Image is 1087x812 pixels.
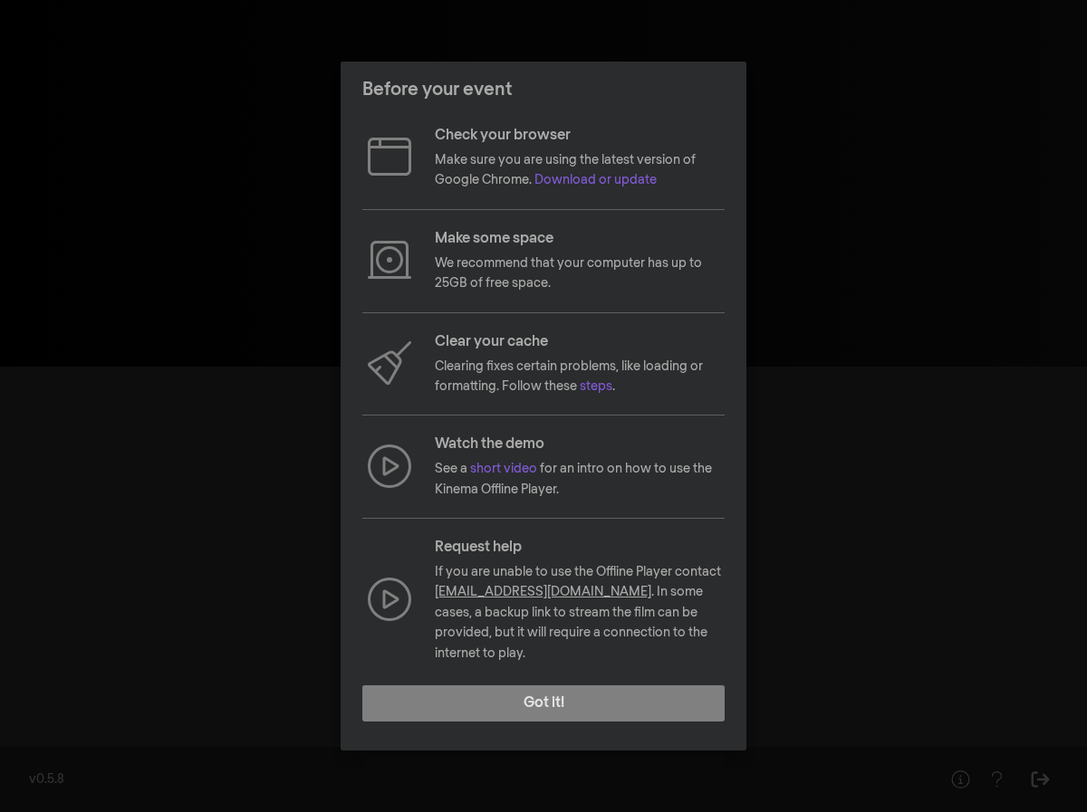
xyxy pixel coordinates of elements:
a: [EMAIL_ADDRESS][DOMAIN_NAME] [435,586,651,598]
p: Check your browser [435,125,725,147]
p: Request help [435,537,725,559]
p: Make some space [435,228,725,250]
p: We recommend that your computer has up to 25GB of free space. [435,253,725,294]
p: Watch the demo [435,434,725,455]
a: Download or update [534,174,657,186]
p: Clearing fixes certain problems, like loading or formatting. Follow these . [435,357,725,397]
button: Got it! [362,685,725,721]
p: Clear your cache [435,331,725,353]
p: Make sure you are using the latest version of Google Chrome. [435,150,725,191]
header: Before your event [341,62,746,118]
p: See a for an intro on how to use the Kinema Offline Player. [435,459,725,500]
p: If you are unable to use the Offline Player contact . In some cases, a backup link to stream the ... [435,562,725,664]
a: short video [470,463,537,475]
a: steps [580,380,612,393]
